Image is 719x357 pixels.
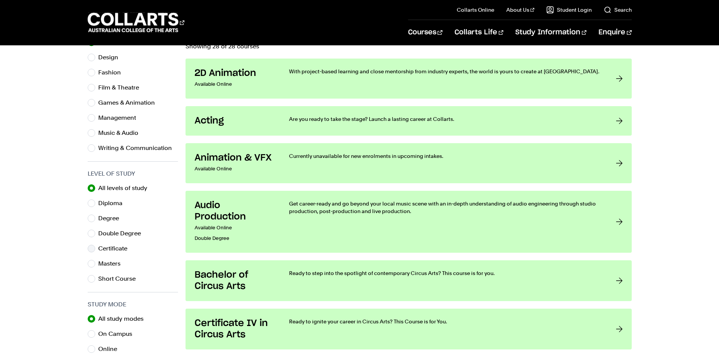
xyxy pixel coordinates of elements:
h3: Level of Study [88,169,178,178]
label: All study modes [98,314,150,324]
h3: 2D Animation [195,68,274,79]
h3: Audio Production [195,200,274,223]
label: Fashion [98,67,127,78]
h3: Bachelor of Circus Arts [195,269,274,292]
label: Games & Animation [98,97,161,108]
h3: Certificate IV in Circus Arts [195,318,274,340]
a: Study Information [515,20,586,45]
p: Available Online [195,164,274,174]
h3: Animation & VFX [195,152,274,164]
p: Showing 28 of 28 courses [186,43,632,49]
label: Management [98,113,142,123]
p: Get career-ready and go beyond your local music scene with an in-depth understanding of audio eng... [289,200,601,215]
a: Acting Are you ready to take the stage? Launch a lasting career at Collarts. [186,106,632,136]
p: With project-based learning and close mentorship from industry experts, the world is yours to cre... [289,68,601,75]
label: Design [98,52,124,63]
h3: Study Mode [88,300,178,309]
label: Film & Theatre [98,82,145,93]
a: Collarts Online [457,6,494,14]
a: Enquire [598,20,631,45]
label: Music & Audio [98,128,144,138]
div: Go to homepage [88,12,184,33]
a: Student Login [546,6,592,14]
label: On Campus [98,329,138,339]
a: Certificate IV in Circus Arts Ready to ignite your career in Circus Arts? This Course is for You. [186,309,632,349]
p: Available Online [195,79,274,90]
a: About Us [506,6,534,14]
a: Courses [408,20,442,45]
label: Masters [98,258,127,269]
label: Certificate [98,243,133,254]
p: Available Online [195,223,274,233]
a: Search [604,6,632,14]
a: 2D Animation Available Online With project-based learning and close mentorship from industry expe... [186,59,632,99]
a: Audio Production Available OnlineDouble Degree Get career-ready and go beyond your local music sc... [186,191,632,253]
p: Are you ready to take the stage? Launch a lasting career at Collarts. [289,115,601,123]
label: Diploma [98,198,128,209]
label: Short Course [98,274,142,284]
a: Bachelor of Circus Arts Ready to step into the spotlight of contemporary Circus Arts? This course... [186,260,632,301]
p: Double Degree [195,233,274,244]
label: Writing & Communication [98,143,178,153]
a: Collarts Life [455,20,503,45]
p: Currently unavailable for new enrolments in upcoming intakes. [289,152,601,160]
label: All levels of study [98,183,153,193]
a: Animation & VFX Available Online Currently unavailable for new enrolments in upcoming intakes. [186,143,632,183]
p: Ready to ignite your career in Circus Arts? This Course is for You. [289,318,601,325]
p: Ready to step into the spotlight of contemporary Circus Arts? This course is for you. [289,269,601,277]
label: Double Degree [98,228,147,239]
label: Online [98,344,123,354]
label: Degree [98,213,125,224]
h3: Acting [195,115,274,127]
